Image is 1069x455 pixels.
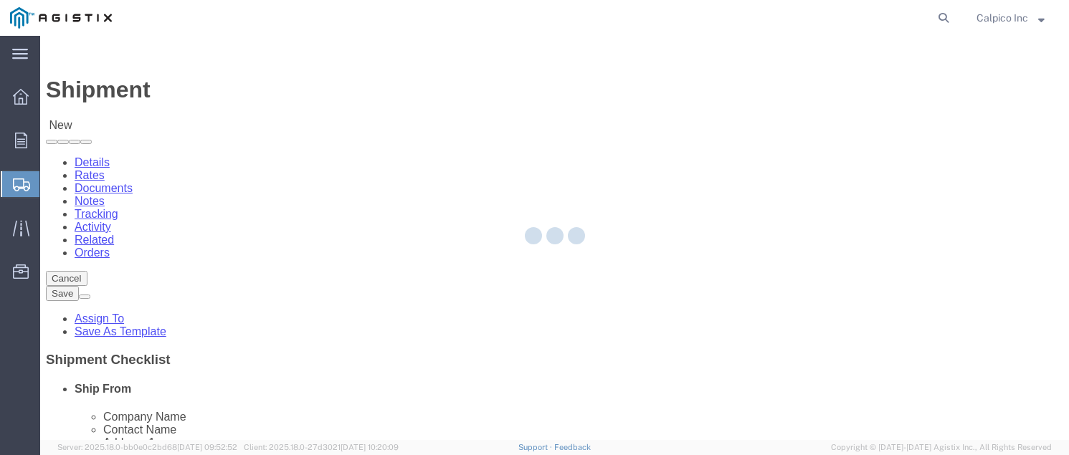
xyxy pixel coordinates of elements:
span: Client: 2025.18.0-27d3021 [244,443,399,451]
span: [DATE] 10:20:09 [341,443,399,451]
img: logo [10,7,112,29]
button: Calpico Inc [976,9,1049,27]
a: Support [518,443,554,451]
span: [DATE] 09:52:52 [177,443,237,451]
span: Server: 2025.18.0-bb0e0c2bd68 [57,443,237,451]
span: Copyright © [DATE]-[DATE] Agistix Inc., All Rights Reserved [831,441,1052,454]
a: Feedback [554,443,591,451]
span: Calpico Inc [977,10,1028,26]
